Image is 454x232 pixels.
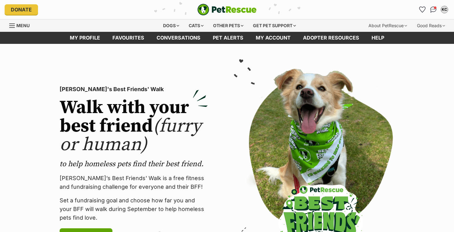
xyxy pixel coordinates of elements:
div: KC [441,6,448,13]
a: Favourites [106,32,150,44]
a: PetRescue [197,4,257,15]
p: [PERSON_NAME]'s Best Friends' Walk [60,85,208,94]
p: to help homeless pets find their best friend. [60,159,208,169]
a: Favourites [417,5,427,15]
p: Set a fundraising goal and choose how far you and your BFF will walk during September to help hom... [60,196,208,222]
a: Adopter resources [297,32,365,44]
a: My profile [64,32,106,44]
a: conversations [150,32,207,44]
div: Cats [184,19,208,32]
div: Dogs [159,19,183,32]
ul: Account quick links [417,5,449,15]
h2: Walk with your best friend [60,99,208,154]
span: (furry or human) [60,115,201,156]
img: chat-41dd97257d64d25036548639549fe6c8038ab92f7586957e7f3b1b290dea8141.svg [430,6,437,13]
a: Conversations [428,5,438,15]
div: Other pets [209,19,248,32]
img: logo-e224e6f780fb5917bec1dbf3a21bbac754714ae5b6737aabdf751b685950b380.svg [197,4,257,15]
button: My account [439,5,449,15]
a: My account [250,32,297,44]
p: [PERSON_NAME]’s Best Friends' Walk is a free fitness and fundraising challenge for everyone and t... [60,174,208,191]
a: Menu [9,19,34,31]
a: Help [365,32,390,44]
div: Good Reads [413,19,449,32]
span: Menu [16,23,30,28]
div: About PetRescue [364,19,411,32]
a: Donate [5,4,38,15]
a: Pet alerts [207,32,250,44]
div: Get pet support [249,19,300,32]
